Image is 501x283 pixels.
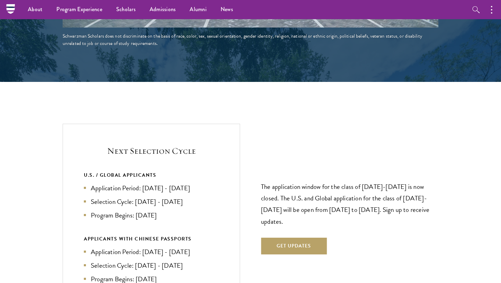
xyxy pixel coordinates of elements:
li: Application Period: [DATE] - [DATE] [84,247,219,257]
li: Selection Cycle: [DATE] - [DATE] [84,260,219,270]
div: Schwarzman Scholars does not discriminate on the basis of race, color, sex, sexual orientation, g... [63,32,438,47]
li: Selection Cycle: [DATE] - [DATE] [84,197,219,207]
div: U.S. / GLOBAL APPLICANTS [84,171,219,179]
li: Application Period: [DATE] - [DATE] [84,183,219,193]
button: Get Updates [261,238,327,254]
h5: Next Selection Cycle [84,145,219,157]
div: APPLICANTS WITH CHINESE PASSPORTS [84,235,219,243]
li: Program Begins: [DATE] [84,210,219,220]
p: The application window for the class of [DATE]-[DATE] is now closed. The U.S. and Global applicat... [261,181,438,227]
